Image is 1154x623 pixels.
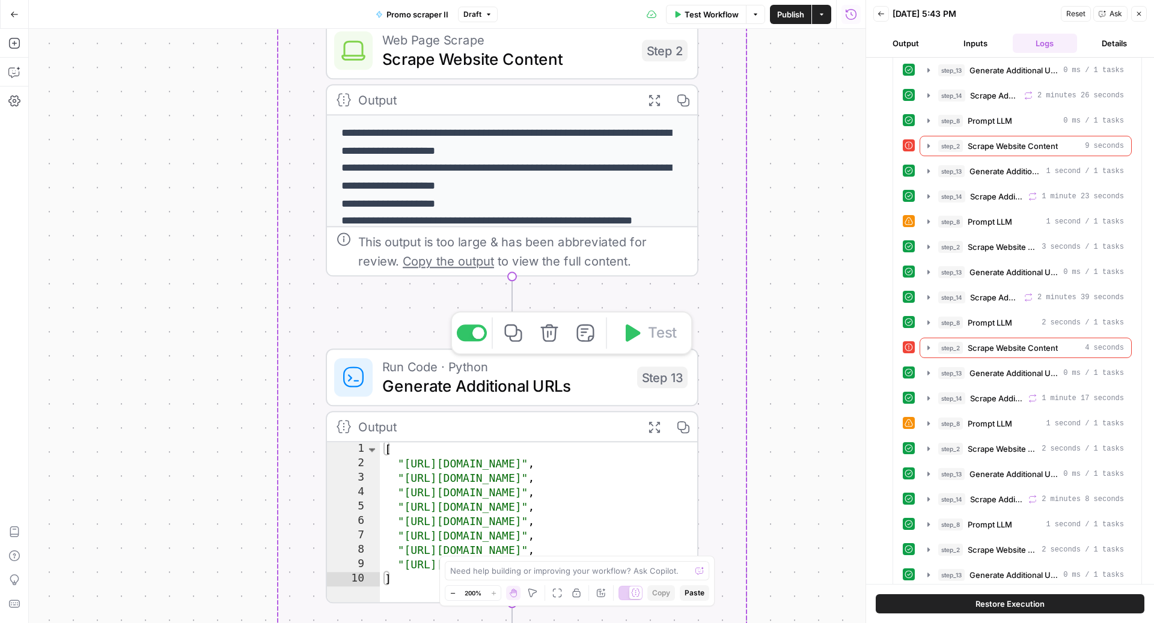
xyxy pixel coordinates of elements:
button: Paste [680,585,709,601]
span: step_2 [938,140,963,152]
span: Scrape Additional Pages [970,291,1019,303]
span: 1 second / 1 tasks [1046,519,1124,530]
span: Generate Additional URLs [969,266,1058,278]
span: Copy [652,588,670,598]
span: Scrape Website Content [968,140,1058,152]
button: Publish [770,5,811,24]
span: 9 seconds [1085,141,1124,151]
span: Test [648,322,677,344]
button: 2 minutes 8 seconds [920,490,1131,509]
span: step_8 [938,317,963,329]
div: Output [358,90,632,109]
span: Scrape Website Content [968,544,1037,556]
span: Web Page Scrape [382,30,632,49]
span: 3 seconds / 1 tasks [1042,242,1124,252]
span: Test Workflow [685,8,739,20]
span: Copy the output [403,254,494,268]
div: 2 [327,457,380,471]
span: Restore Execution [975,598,1045,610]
div: 1 [327,442,380,457]
button: 1 second / 1 tasks [920,212,1131,231]
span: 2 seconds / 1 tasks [1042,317,1124,328]
span: Scrape Website Content [968,443,1037,455]
span: step_13 [938,266,965,278]
span: 1 minute 17 seconds [1042,393,1124,404]
span: step_14 [938,90,965,102]
span: 2 minutes 26 seconds [1037,90,1124,101]
button: 0 ms / 1 tasks [920,464,1131,484]
button: 1 minute 23 seconds [920,187,1131,206]
span: 1 second / 1 tasks [1046,418,1124,429]
span: Scrape Additional Pages [970,392,1024,404]
div: 9 [327,558,380,572]
span: 0 ms / 1 tasks [1063,115,1124,126]
button: Output [873,34,938,53]
button: 2 seconds / 1 tasks [920,439,1131,458]
span: 2 seconds / 1 tasks [1042,544,1124,555]
span: Run Code · Python [382,357,627,376]
span: step_2 [938,342,963,354]
span: Publish [777,8,804,20]
button: Details [1082,34,1147,53]
button: Restore Execution [876,594,1144,613]
button: Draft [458,7,498,22]
button: Ask [1093,6,1128,22]
div: 3 [327,471,380,485]
div: 5 [327,500,380,514]
span: Promo scraper II [386,8,448,20]
button: Test Workflow [666,5,746,24]
span: Reset [1066,8,1085,19]
span: 200% [465,588,481,598]
button: Promo scraper II [368,5,456,24]
button: 2 seconds / 1 tasks [920,540,1131,559]
span: step_2 [938,544,963,556]
div: Output [358,417,632,436]
span: 0 ms / 1 tasks [1063,469,1124,479]
span: Paste [685,588,704,598]
button: 1 second / 1 tasks [920,515,1131,534]
span: 2 minutes 8 seconds [1042,494,1124,505]
button: 9 seconds [920,136,1131,156]
span: step_13 [938,468,965,480]
span: Generate Additional URLs [969,468,1058,480]
span: 1 second / 1 tasks [1046,216,1124,227]
span: Generate Additional URLs [969,165,1041,177]
button: 1 second / 1 tasks [920,162,1131,181]
span: Prompt LLM [968,115,1012,127]
span: Prompt LLM [968,418,1012,430]
button: 1 minute 17 seconds [920,389,1131,408]
span: step_8 [938,418,963,430]
div: This output is too large & has been abbreviated for review. to view the full content. [358,232,688,270]
span: Scrape Additional Pages [970,90,1019,102]
span: 2 seconds / 1 tasks [1042,443,1124,454]
span: step_14 [938,190,965,202]
button: Test [612,317,686,348]
button: 2 minutes 39 seconds [920,288,1131,307]
span: 2 minutes 39 seconds [1037,292,1124,303]
span: step_14 [938,493,965,505]
span: step_8 [938,115,963,127]
button: 1 second / 1 tasks [920,414,1131,433]
span: 1 second / 1 tasks [1046,166,1124,177]
button: Inputs [943,34,1008,53]
button: 0 ms / 1 tasks [920,111,1131,130]
div: 7 [327,529,380,543]
span: 0 ms / 1 tasks [1063,570,1124,580]
span: Generate Additional URLs [969,569,1058,581]
div: Step 2 [642,40,688,61]
span: 0 ms / 1 tasks [1063,267,1124,278]
button: 0 ms / 1 tasks [920,565,1131,585]
span: Prompt LLM [968,518,1012,530]
button: Copy [647,585,675,601]
span: step_8 [938,518,963,530]
span: step_2 [938,443,963,455]
button: Logs [1013,34,1078,53]
span: Generate Additional URLs [382,374,627,398]
div: 10 [327,572,380,586]
span: step_13 [938,367,965,379]
span: step_13 [938,64,965,76]
span: step_14 [938,291,965,303]
div: 8 [327,543,380,558]
span: Draft [463,9,481,20]
span: Scrape Website Content [968,342,1058,354]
